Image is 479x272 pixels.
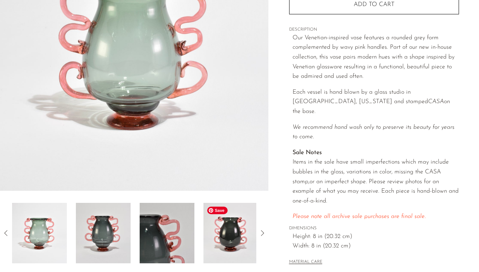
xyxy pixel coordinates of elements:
button: MATERIAL CARE [289,260,322,265]
span: or an imperfect shape [310,179,366,185]
span: Save [207,207,228,214]
p: Each vessel is hand blown by a glass studio in [GEOGRAPHIC_DATA], [US_STATE] and stamped on the b... [293,88,459,117]
img: Venetian Glass Vase Sample [203,203,258,263]
span: Add to cart [354,1,394,8]
p: Our Venetian-inspired vase features a rounded grey form complemented by wavy pink handles. Part o... [293,33,459,82]
span: DESCRIPTION [289,26,459,33]
span: variations in color, missing the CASA stamp, [293,169,441,185]
span: Items in the sale have small imperfections which may include bubbles in the glass, [293,159,449,175]
strong: Sale Notes [293,150,322,156]
span: . Please review photos for an example of what you may receive. Each piece is hand-blown and one-o... [293,179,459,204]
em: We recommend hand wash only to preserve its beauty for years to come. [293,124,454,140]
span: DIMENSIONS [289,225,459,232]
img: Venetian Glass Vase Sample [76,203,131,263]
span: Please note all archive sale purchases are final sale. [293,213,426,219]
img: Venetian Glass Vase Sample [140,203,194,263]
em: CASA [428,99,444,105]
span: Width: 8 in (20.32 cm) [293,241,459,251]
img: Venetian Glass Vase Sample [12,203,67,263]
span: Height: 8 in (20.32 cm) [293,232,459,242]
